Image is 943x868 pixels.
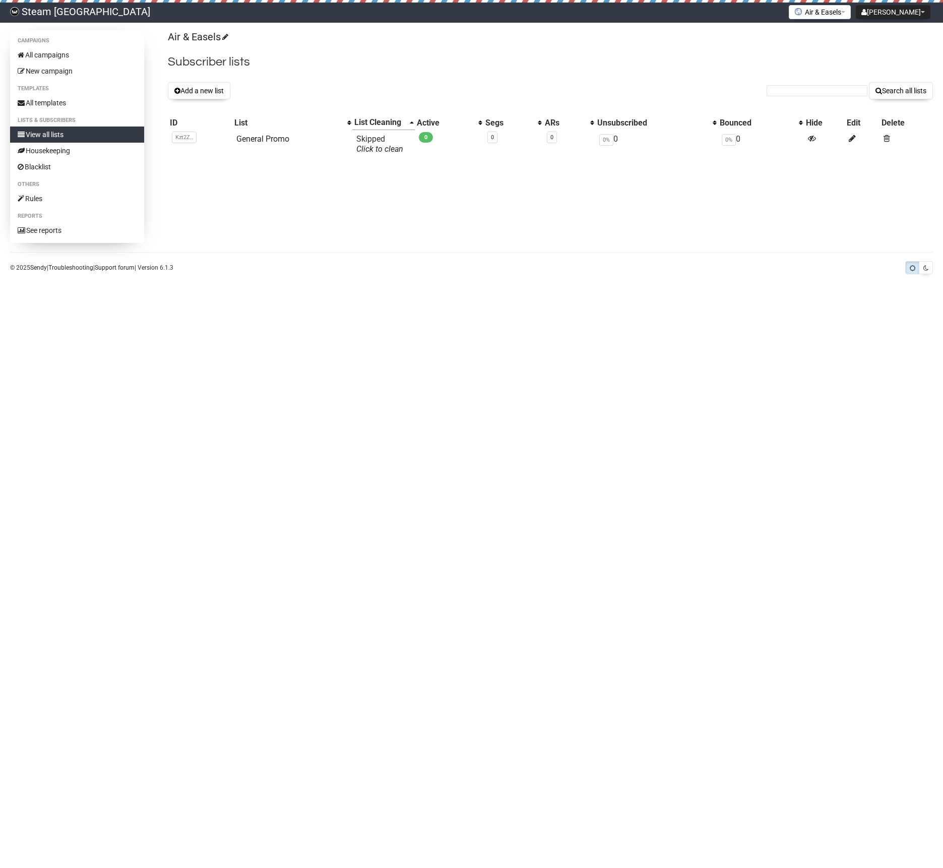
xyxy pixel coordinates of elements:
a: All campaigns [10,47,144,63]
th: Segs: No sort applied, activate to apply an ascending sort [483,115,543,130]
span: Skipped [356,134,403,154]
a: General Promo [236,134,289,144]
td: 0 [718,130,804,159]
a: See reports [10,222,144,238]
a: Support forum [95,264,135,271]
li: Templates [10,83,144,95]
th: Bounced: No sort applied, activate to apply an ascending sort [718,115,804,130]
th: ID: No sort applied, sorting is disabled [168,115,232,130]
p: © 2025 | | | Version 6.1.3 [10,262,173,273]
div: ID [170,118,230,128]
span: 0% [599,134,613,146]
div: Delete [882,118,931,128]
a: Rules [10,191,144,207]
div: Unsubscribed [597,118,707,128]
div: Segs [485,118,533,128]
button: [PERSON_NAME] [856,5,930,19]
th: List: No sort applied, activate to apply an ascending sort [232,115,352,130]
div: Active [417,118,473,128]
th: ARs: No sort applied, activate to apply an ascending sort [543,115,595,130]
th: Unsubscribed: No sort applied, activate to apply an ascending sort [595,115,717,130]
li: Campaigns [10,35,144,47]
li: Lists & subscribers [10,114,144,127]
th: Edit: No sort applied, sorting is disabled [845,115,879,130]
div: ARs [545,118,585,128]
th: List Cleaning: Ascending sort applied, activate to apply a descending sort [352,115,415,130]
span: 0% [722,134,736,146]
div: List Cleaning [354,117,405,128]
a: Sendy [30,264,47,271]
th: Delete: No sort applied, sorting is disabled [879,115,933,130]
th: Hide: No sort applied, sorting is disabled [804,115,845,130]
a: 0 [550,134,553,141]
a: All templates [10,95,144,111]
button: Add a new list [168,82,230,99]
div: List [234,118,342,128]
a: Housekeeping [10,143,144,159]
a: Air & Easels [168,31,227,43]
div: Hide [806,118,843,128]
a: Blacklist [10,159,144,175]
span: 0 [419,132,433,143]
a: View all lists [10,127,144,143]
div: Edit [847,118,877,128]
li: Others [10,178,144,191]
a: New campaign [10,63,144,79]
button: Air & Easels [789,5,851,19]
a: Click to clean [356,144,403,154]
span: Kzt2Z.. [172,132,197,143]
h2: Subscriber lists [168,53,933,71]
div: Bounced [720,118,794,128]
img: d8be9b5e551e1993e91a729fe7cb4824 [10,7,19,16]
li: Reports [10,210,144,222]
a: Troubleshooting [48,264,93,271]
td: 0 [595,130,717,159]
button: Search all lists [869,82,933,99]
a: 0 [491,134,494,141]
th: Active: No sort applied, activate to apply an ascending sort [415,115,483,130]
img: favicons [794,8,802,16]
